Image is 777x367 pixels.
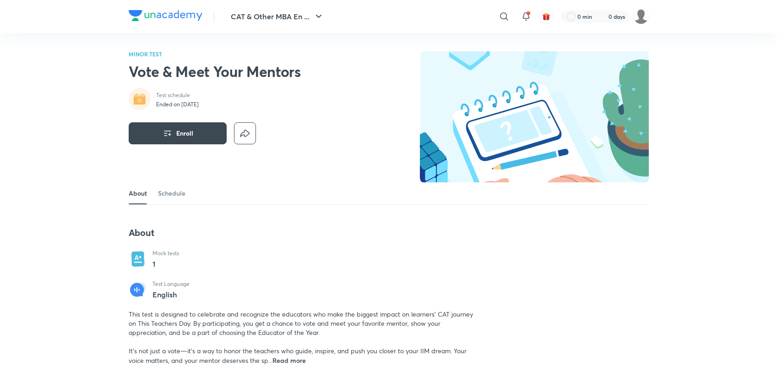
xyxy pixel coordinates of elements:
p: Mock tests [152,250,179,257]
button: Enroll [129,122,227,144]
span: This test is designed to celebrate and recognize the educators who make the biggest impact on lea... [129,310,473,365]
p: 1 [152,258,179,269]
button: CAT & Other MBA En ... [225,7,330,26]
h4: About [129,227,473,239]
img: streak [598,12,607,21]
p: English [152,290,190,299]
p: MINOR TEST [129,51,301,57]
span: Enroll [176,129,193,138]
a: Company Logo [129,10,202,23]
p: Test Language [152,280,190,288]
h2: Vote & Meet Your Mentors [129,62,301,81]
button: avatar [539,9,554,24]
img: Company Logo [129,10,202,21]
img: avatar [542,12,550,21]
p: Ended on [DATE] [156,101,199,108]
a: Schedule [158,182,185,204]
span: Read more [272,356,306,365]
a: About [129,182,147,204]
p: Test schedule [156,92,199,99]
img: Coolm [633,9,649,24]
